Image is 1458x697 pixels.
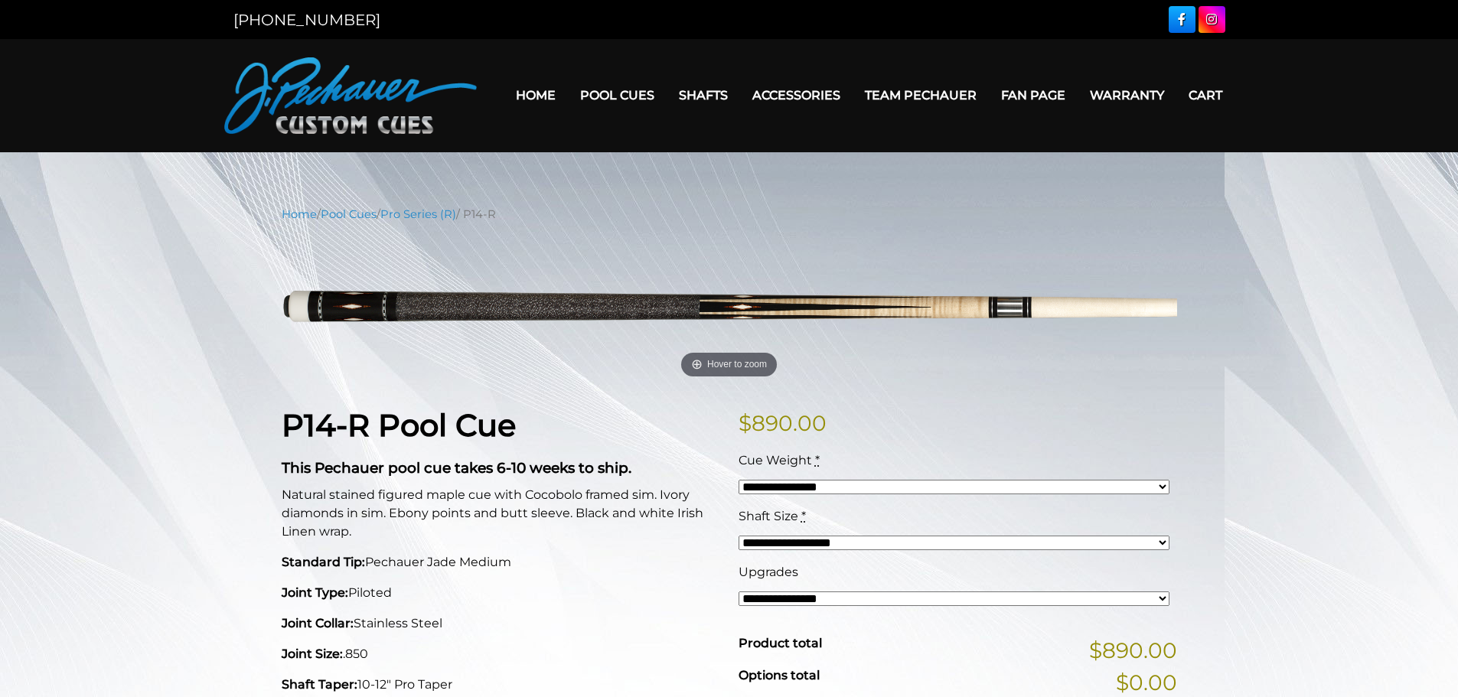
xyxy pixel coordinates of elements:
strong: Joint Size: [282,647,343,661]
img: Pechauer Custom Cues [224,57,477,134]
a: Accessories [740,76,853,115]
strong: This Pechauer pool cue takes 6-10 weeks to ship. [282,459,631,477]
a: Warranty [1078,76,1176,115]
p: .850 [282,645,720,663]
img: P14-N.png [282,234,1177,383]
a: Home [504,76,568,115]
strong: Joint Collar: [282,616,354,630]
span: $890.00 [1089,634,1177,666]
strong: Joint Type: [282,585,348,600]
abbr: required [801,509,806,523]
p: 10-12" Pro Taper [282,676,720,694]
p: Pechauer Jade Medium [282,553,720,572]
strong: Shaft Taper: [282,677,357,692]
p: Stainless Steel [282,614,720,633]
span: Shaft Size [739,509,798,523]
p: Natural stained figured maple cue with Cocobolo framed sim. Ivory diamonds in sim. Ebony points a... [282,486,720,541]
a: Pool Cues [321,207,377,221]
span: Product total [739,636,822,650]
a: Home [282,207,317,221]
strong: P14-R Pool Cue [282,406,516,444]
span: Cue Weight [739,453,812,467]
a: Fan Page [989,76,1078,115]
span: $ [739,410,752,436]
span: Upgrades [739,565,798,579]
a: Shafts [667,76,740,115]
p: Piloted [282,584,720,602]
a: Pool Cues [568,76,667,115]
a: Pro Series (R) [380,207,456,221]
abbr: required [815,453,820,467]
bdi: 890.00 [739,410,827,436]
a: Hover to zoom [282,234,1177,383]
a: Cart [1176,76,1235,115]
strong: Standard Tip: [282,555,365,569]
nav: Breadcrumb [282,206,1177,223]
a: [PHONE_NUMBER] [233,11,380,29]
a: Team Pechauer [853,76,989,115]
span: Options total [739,668,820,682]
